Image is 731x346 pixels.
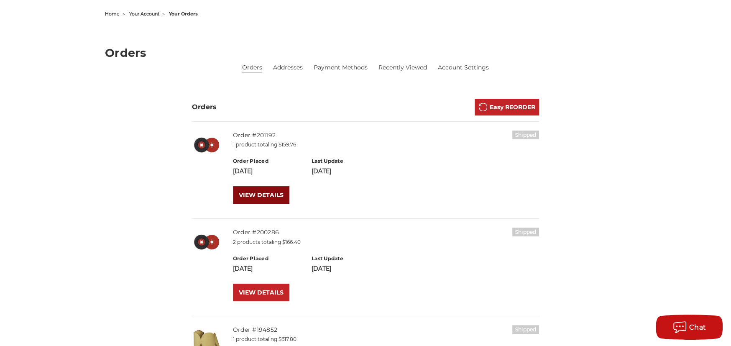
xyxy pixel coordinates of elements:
button: Chat [656,315,723,340]
span: Chat [689,323,706,331]
h6: Last Update [312,157,381,165]
h6: Order Placed [233,157,303,165]
h6: Last Update [312,255,381,262]
a: Recently Viewed [378,63,427,72]
span: your orders [169,11,198,17]
h3: Orders [192,102,217,112]
a: home [105,11,120,17]
a: Account Settings [438,63,489,72]
h6: Shipped [512,228,539,236]
a: your account [129,11,159,17]
li: Orders [242,63,262,72]
a: Addresses [273,63,303,72]
img: 4.5" x 7/8" Silicon Carbide Semi Flex Disc [192,228,221,257]
p: 2 products totaling $166.40 [233,238,539,246]
span: [DATE] [233,167,253,175]
a: VIEW DETAILS [233,284,289,301]
a: VIEW DETAILS [233,186,289,204]
h6: Shipped [512,325,539,334]
img: 4.5" x 7/8" Silicon Carbide Semi Flex Disc [192,131,221,160]
h6: Shipped [512,131,539,139]
h6: Order Placed [233,255,303,262]
span: [DATE] [312,167,331,175]
span: [DATE] [233,265,253,272]
a: Order #201192 [233,131,276,139]
p: 1 product totaling $159.76 [233,141,539,149]
h1: Orders [105,47,626,59]
a: Payment Methods [314,63,368,72]
a: Order #194852 [233,326,277,333]
span: [DATE] [312,265,331,272]
p: 1 product totaling $617.80 [233,336,539,343]
a: Easy REORDER [475,99,539,115]
a: Order #200286 [233,228,279,236]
